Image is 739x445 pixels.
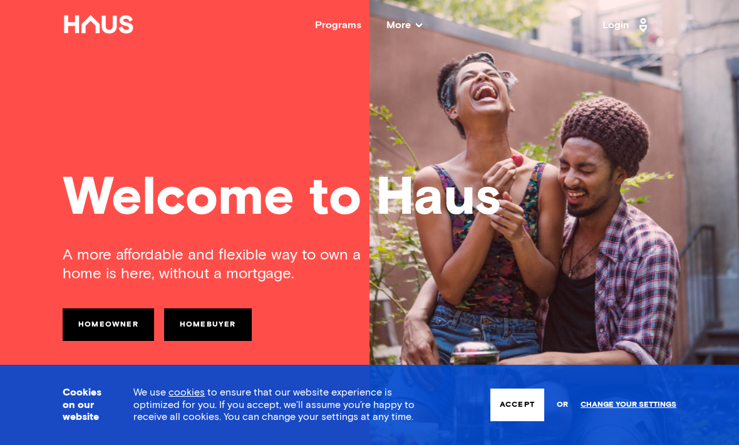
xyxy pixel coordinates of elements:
a: Change your settings [581,401,676,409]
div: A more affordable and flexible way to own a home is here, without a mortgage. [63,246,369,283]
button: Accept [490,389,544,421]
a: Homeowner [63,308,154,341]
a: Homebuyer [164,308,252,341]
span: More [386,20,422,30]
a: Login [602,15,651,35]
div: Welcome to Haus [63,172,676,226]
a: cookies [168,387,205,397]
h3: Cookies on our website [63,387,102,423]
span: We use to ensure that our website experience is optimized for you. If you accept, we’ll assume yo... [133,387,415,421]
a: Programs [315,20,361,30]
span: or [557,394,568,416]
